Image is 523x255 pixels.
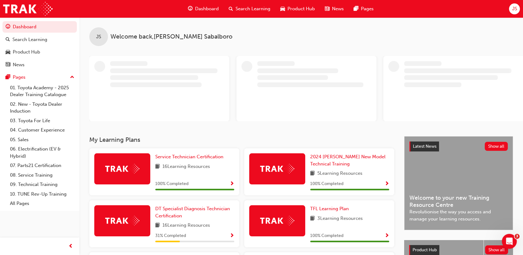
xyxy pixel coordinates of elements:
span: News [332,5,344,12]
button: Show Progress [230,180,234,188]
span: book-icon [155,222,160,229]
span: 3 Learning Resources [317,215,363,223]
span: prev-icon [68,243,73,250]
span: Service Technician Certification [155,154,223,160]
span: Welcome back , [PERSON_NAME] Sabalboro [110,33,232,40]
span: search-icon [229,5,233,13]
span: Show Progress [385,233,389,239]
span: Welcome to your new Training Resource Centre [409,194,508,208]
iframe: Intercom live chat [502,234,517,249]
a: Search Learning [2,34,77,45]
span: JS [512,5,517,12]
button: Pages [2,72,77,83]
button: Show all [485,142,508,151]
span: Show Progress [385,181,389,187]
span: 100 % Completed [310,232,343,239]
a: News [2,59,77,71]
span: Show Progress [230,181,234,187]
a: news-iconNews [320,2,349,15]
span: JS [96,33,101,40]
button: Show Progress [230,232,234,240]
span: 16 Learning Resources [162,163,210,171]
span: Revolutionise the way you access and manage your learning resources. [409,208,508,222]
button: DashboardSearch LearningProduct HubNews [2,20,77,72]
span: car-icon [280,5,285,13]
span: Latest News [413,144,437,149]
a: 06. Electrification (EV & Hybrid) [7,144,77,161]
a: DT Specialist Diagnosis Technician Certification [155,205,234,219]
span: book-icon [155,163,160,171]
a: All Pages [7,199,77,208]
span: 2024 [PERSON_NAME] New Model Technical Training [310,154,385,167]
a: car-iconProduct Hub [275,2,320,15]
span: car-icon [6,49,10,55]
button: Show Progress [385,180,389,188]
a: TFL Learning Plan [310,205,351,212]
span: Product Hub [413,247,437,253]
a: Dashboard [2,21,77,33]
span: book-icon [310,170,315,178]
span: guage-icon [6,24,10,30]
a: 02. New - Toyota Dealer Induction [7,100,77,116]
span: 3 [515,234,520,239]
h3: My Learning Plans [89,136,394,143]
a: 03. Toyota For Life [7,116,77,126]
img: Trak [105,216,139,225]
span: 16 Learning Resources [162,222,210,229]
div: Product Hub [13,49,40,56]
a: search-iconSearch Learning [224,2,275,15]
a: 08. Service Training [7,170,77,180]
a: 09. Technical Training [7,180,77,189]
img: Trak [260,216,294,225]
a: 10. TUNE Rev-Up Training [7,189,77,199]
div: Search Learning [12,36,47,43]
a: 07. Parts21 Certification [7,161,77,170]
span: DT Specialist Diagnosis Technician Certification [155,206,230,219]
span: 31 % Completed [155,232,186,239]
a: pages-iconPages [349,2,379,15]
span: search-icon [6,37,10,43]
button: Show Progress [385,232,389,240]
button: JS [509,3,520,14]
span: Search Learning [236,5,270,12]
a: 01. Toyota Academy - 2025 Dealer Training Catalogue [7,83,77,100]
div: Pages [13,74,26,81]
span: pages-icon [354,5,358,13]
button: Show all [485,245,508,254]
span: Pages [361,5,374,12]
img: Trak [3,2,53,16]
span: news-icon [325,5,329,13]
a: guage-iconDashboard [183,2,224,15]
div: News [13,61,25,68]
span: 5 Learning Resources [317,170,362,178]
span: 100 % Completed [155,180,189,188]
span: Show Progress [230,233,234,239]
span: pages-icon [6,75,10,80]
img: Trak [105,164,139,174]
a: Latest NewsShow all [409,141,508,151]
span: up-icon [70,73,74,81]
a: 2024 [PERSON_NAME] New Model Technical Training [310,153,389,167]
span: Dashboard [195,5,219,12]
span: Product Hub [287,5,315,12]
span: guage-icon [188,5,193,13]
a: Product Hub [2,46,77,58]
a: 05. Sales [7,135,77,145]
a: Product HubShow all [409,245,508,255]
a: 04. Customer Experience [7,125,77,135]
span: book-icon [310,215,315,223]
span: TFL Learning Plan [310,206,349,211]
img: Trak [260,164,294,174]
a: Latest NewsShow allWelcome to your new Training Resource CentreRevolutionise the way you access a... [404,136,513,230]
span: news-icon [6,62,10,68]
a: Service Technician Certification [155,153,226,160]
span: 100 % Completed [310,180,343,188]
